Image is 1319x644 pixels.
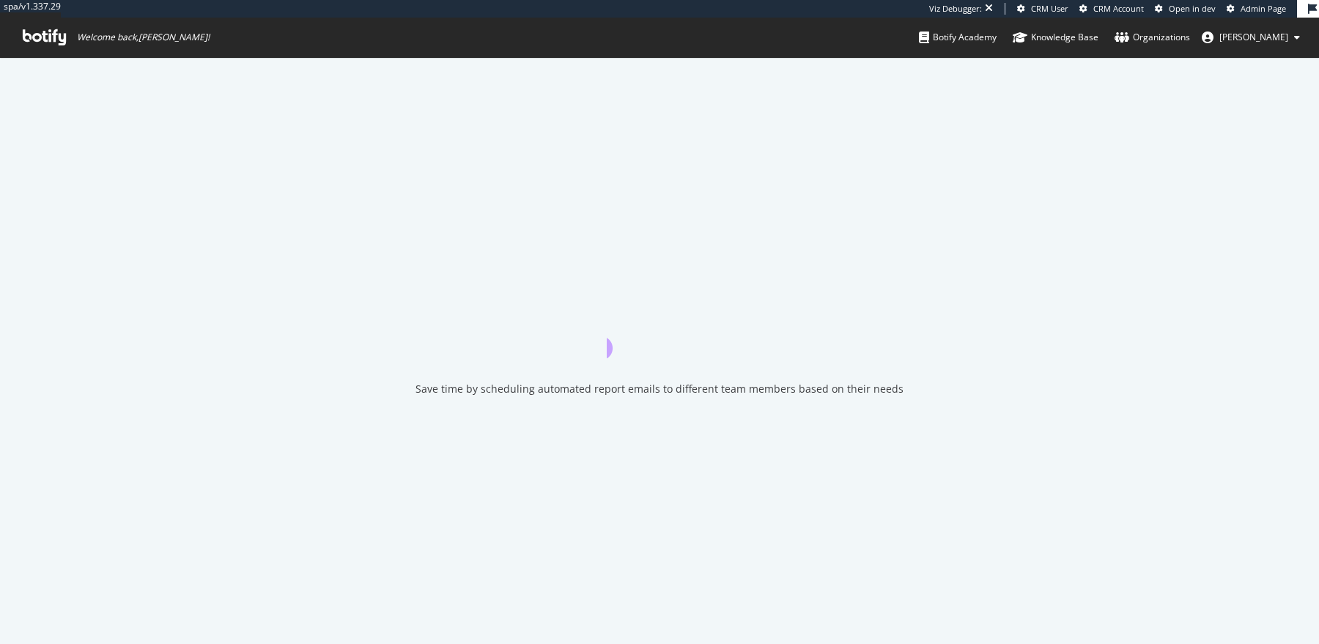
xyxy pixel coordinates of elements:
a: Open in dev [1155,3,1216,15]
span: CRM Account [1093,3,1144,14]
a: Botify Academy [919,18,997,57]
button: [PERSON_NAME] [1190,26,1312,49]
a: CRM User [1017,3,1068,15]
a: CRM Account [1079,3,1144,15]
span: Admin Page [1241,3,1286,14]
div: Viz Debugger: [929,3,982,15]
span: CRM User [1031,3,1068,14]
div: Botify Academy [919,30,997,45]
span: Open in dev [1169,3,1216,14]
div: Save time by scheduling automated report emails to different team members based on their needs [415,382,904,396]
span: Welcome back, [PERSON_NAME] ! [77,32,210,43]
span: Lucas Oriot [1219,31,1288,43]
div: Knowledge Base [1013,30,1098,45]
a: Organizations [1115,18,1190,57]
a: Admin Page [1227,3,1286,15]
div: Organizations [1115,30,1190,45]
a: Knowledge Base [1013,18,1098,57]
div: animation [607,306,712,358]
